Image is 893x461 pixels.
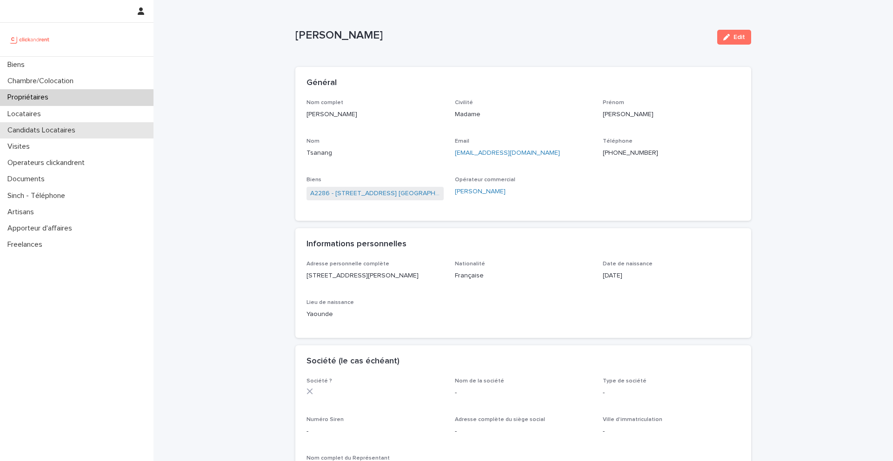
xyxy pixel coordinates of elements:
span: Nom [307,138,320,144]
a: A2286 - [STREET_ADDRESS] [GEOGRAPHIC_DATA], [GEOGRAPHIC_DATA] 93600 [310,189,440,198]
span: Date de naissance [603,261,653,267]
p: Biens [4,60,32,69]
p: [DATE] [603,271,740,281]
p: - [455,388,592,398]
span: Biens [307,177,321,183]
ringoverc2c-number-84e06f14122c: [PHONE_NUMBER] [603,150,658,156]
span: Civilité [455,100,473,105]
p: Apporteur d'affaires [4,224,80,233]
ringoverc2c-84e06f14122c: Call with Ringover [603,150,658,156]
h2: Informations personnelles [307,239,407,250]
p: Candidats Locataires [4,126,83,135]
span: Type de société [603,378,646,384]
p: - [603,388,740,398]
p: Freelances [4,240,50,249]
p: [STREET_ADDRESS][PERSON_NAME] [307,271,444,281]
img: UCB0brd3T0yccxBKYDjQ [7,30,53,49]
p: - [603,427,740,436]
p: Propriétaires [4,93,56,102]
span: Nom de la société [455,378,504,384]
p: Madame [455,110,592,119]
span: Société ? [307,378,332,384]
p: - [307,427,444,436]
p: Operateurs clickandrent [4,158,92,167]
h2: Général [307,78,337,88]
span: Opérateur commercial [455,177,515,183]
span: Ville d'immatriculation [603,417,662,422]
h2: Société (le cas échéant) [307,356,400,367]
span: Numéro Siren [307,417,344,422]
span: Email [455,138,469,144]
span: Téléphone [603,138,633,144]
span: Prénom [603,100,624,105]
button: Edit [717,30,751,45]
p: [PERSON_NAME] [295,29,710,42]
p: Artisans [4,208,41,217]
p: Sinch - Téléphone [4,191,73,200]
p: Documents [4,175,52,184]
p: Chambre/Colocation [4,77,81,86]
span: Nationalité [455,261,485,267]
p: - [455,427,592,436]
p: Visites [4,142,37,151]
p: [PERSON_NAME] [603,110,740,119]
span: Adresse personnelle complète [307,261,389,267]
a: [EMAIL_ADDRESS][DOMAIN_NAME] [455,150,560,156]
p: Locataires [4,110,48,119]
span: Edit [733,34,745,40]
p: Yaounde [307,310,444,319]
span: Nom complet [307,100,343,105]
a: [PERSON_NAME] [455,187,506,197]
span: Adresse complète du siège social [455,417,545,422]
span: Nom complet du Représentant [307,455,390,461]
p: Française [455,271,592,281]
p: [PERSON_NAME] [307,110,444,119]
p: Tsanang [307,148,444,158]
span: Lieu de naissance [307,300,354,305]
